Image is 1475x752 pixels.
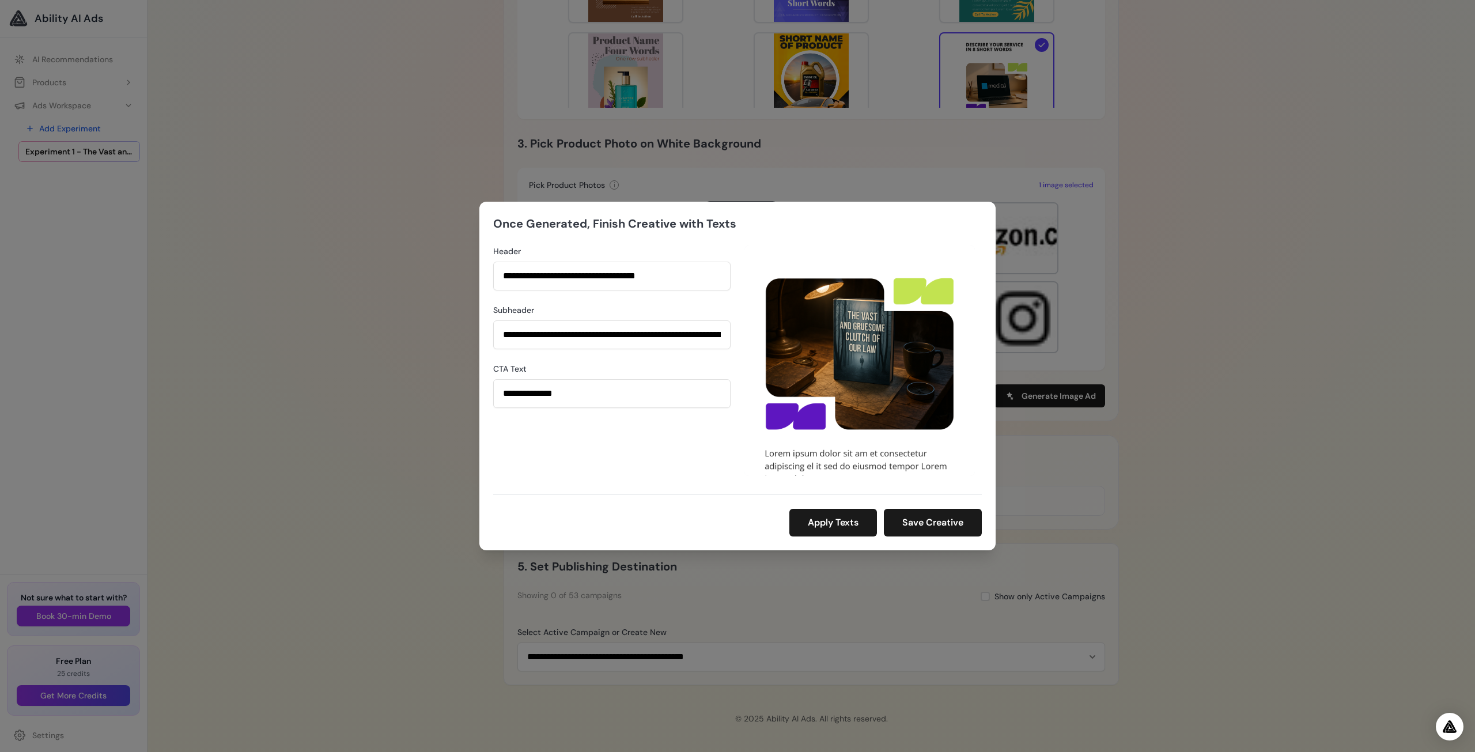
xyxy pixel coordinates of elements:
label: Subheader [493,304,731,316]
button: Apply Texts [789,509,877,536]
div: Open Intercom Messenger [1436,713,1463,740]
button: Save Creative [884,509,982,536]
img: Generated creative [744,245,975,476]
h2: Once Generated, Finish Creative with Texts [493,216,736,232]
label: Header [493,245,731,257]
label: CTA Text [493,363,731,375]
